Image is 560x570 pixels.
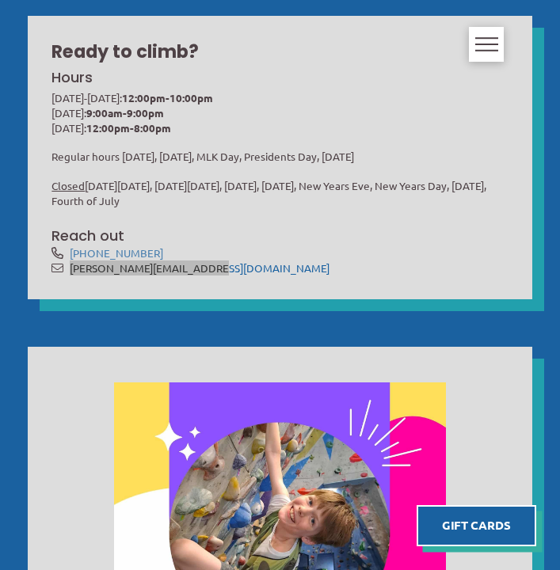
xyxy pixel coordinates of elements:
[51,149,508,164] p: Regular hours [DATE], [DATE], MLK Day, Presidents Day, [DATE]
[51,67,505,87] h3: Hours
[469,27,504,62] div: Toggle Off Canvas Content
[86,120,171,135] strong: 12:00pm-8:00pm
[70,245,163,260] a: [PHONE_NUMBER]
[51,178,85,192] span: Closed
[51,40,508,65] h2: Ready to climb?
[51,90,508,135] p: [DATE]-[DATE]: [DATE]: [DATE]:
[51,178,508,208] p: [DATE][DATE], [DATE][DATE], [DATE], [DATE], New Years Eve, New Years Day, [DATE], Fourth of July
[51,226,508,245] h3: Reach out
[86,105,164,120] strong: 9:00am-9:00pm
[122,90,213,104] strong: 12:00pm-10:00pm
[70,260,330,275] a: [PERSON_NAME][EMAIL_ADDRESS][DOMAIN_NAME]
